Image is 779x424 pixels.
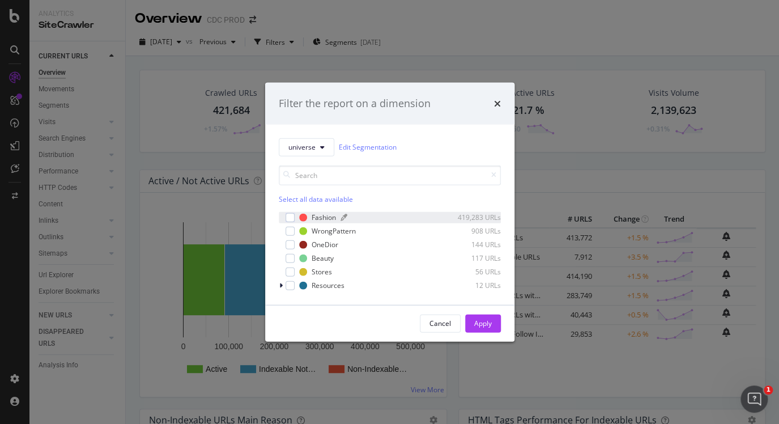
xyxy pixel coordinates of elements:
[445,281,501,290] div: 12 URLs
[312,213,336,222] div: Fashion
[740,385,768,413] iframe: Intercom live chat
[339,141,397,153] a: Edit Segmentation
[279,194,501,203] div: Select all data available
[445,267,501,277] div: 56 URLs
[312,281,344,290] div: Resources
[420,314,461,332] button: Cancel
[288,142,316,152] span: universe
[445,240,501,249] div: 144 URLs
[265,83,514,342] div: modal
[764,385,773,395] span: 1
[429,319,451,328] div: Cancel
[279,165,501,185] input: Search
[445,253,501,263] div: 117 URLs
[279,96,431,111] div: Filter the report on a dimension
[312,226,356,236] div: WrongPattern
[312,267,332,277] div: Stores
[445,213,501,222] div: 419,283 URLs
[445,226,501,236] div: 908 URLs
[474,319,492,328] div: Apply
[279,138,334,156] button: universe
[312,253,334,263] div: Beauty
[494,96,501,111] div: times
[312,240,338,249] div: OneDior
[465,314,501,332] button: Apply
